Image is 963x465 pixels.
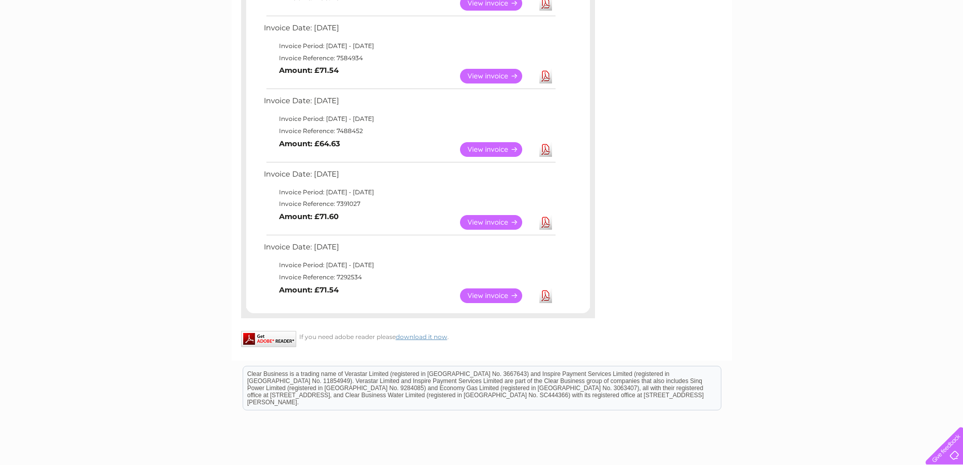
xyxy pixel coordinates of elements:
b: Amount: £71.54 [279,66,339,75]
a: Blog [875,43,890,51]
div: Clear Business is a trading name of Verastar Limited (registered in [GEOGRAPHIC_DATA] No. 3667643... [243,6,721,49]
a: Contact [896,43,921,51]
a: download it now [396,333,447,341]
a: Water [785,43,804,51]
a: Download [539,69,552,83]
td: Invoice Period: [DATE] - [DATE] [261,113,557,125]
a: Log out [930,43,953,51]
a: Energy [810,43,833,51]
div: If you need adobe reader please . [241,331,595,341]
a: Download [539,288,552,303]
a: Download [539,142,552,157]
td: Invoice Date: [DATE] [261,167,557,186]
td: Invoice Reference: 7292534 [261,271,557,283]
a: 0333 014 3131 [772,5,842,18]
td: Invoice Period: [DATE] - [DATE] [261,259,557,271]
a: View [460,215,534,230]
b: Amount: £71.54 [279,285,339,294]
td: Invoice Date: [DATE] [261,240,557,259]
img: logo.png [34,26,85,57]
a: Telecoms [839,43,869,51]
td: Invoice Date: [DATE] [261,94,557,113]
a: View [460,142,534,157]
b: Amount: £64.63 [279,139,340,148]
a: Download [539,215,552,230]
td: Invoice Period: [DATE] - [DATE] [261,186,557,198]
a: View [460,288,534,303]
b: Amount: £71.60 [279,212,339,221]
td: Invoice Reference: 7391027 [261,198,557,210]
a: View [460,69,534,83]
td: Invoice Period: [DATE] - [DATE] [261,40,557,52]
td: Invoice Reference: 7488452 [261,125,557,137]
td: Invoice Date: [DATE] [261,21,557,40]
td: Invoice Reference: 7584934 [261,52,557,64]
